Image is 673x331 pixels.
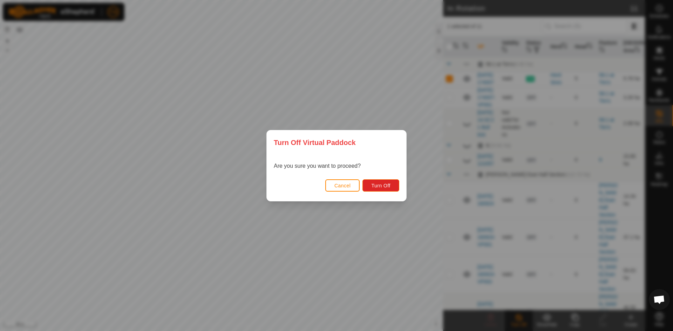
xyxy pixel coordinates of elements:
[649,289,670,310] div: Open chat
[274,137,356,148] span: Turn Off Virtual Paddock
[334,183,351,188] span: Cancel
[274,162,361,170] p: Are you sure you want to proceed?
[325,179,360,192] button: Cancel
[371,183,390,188] span: Turn Off
[362,179,399,192] button: Turn Off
